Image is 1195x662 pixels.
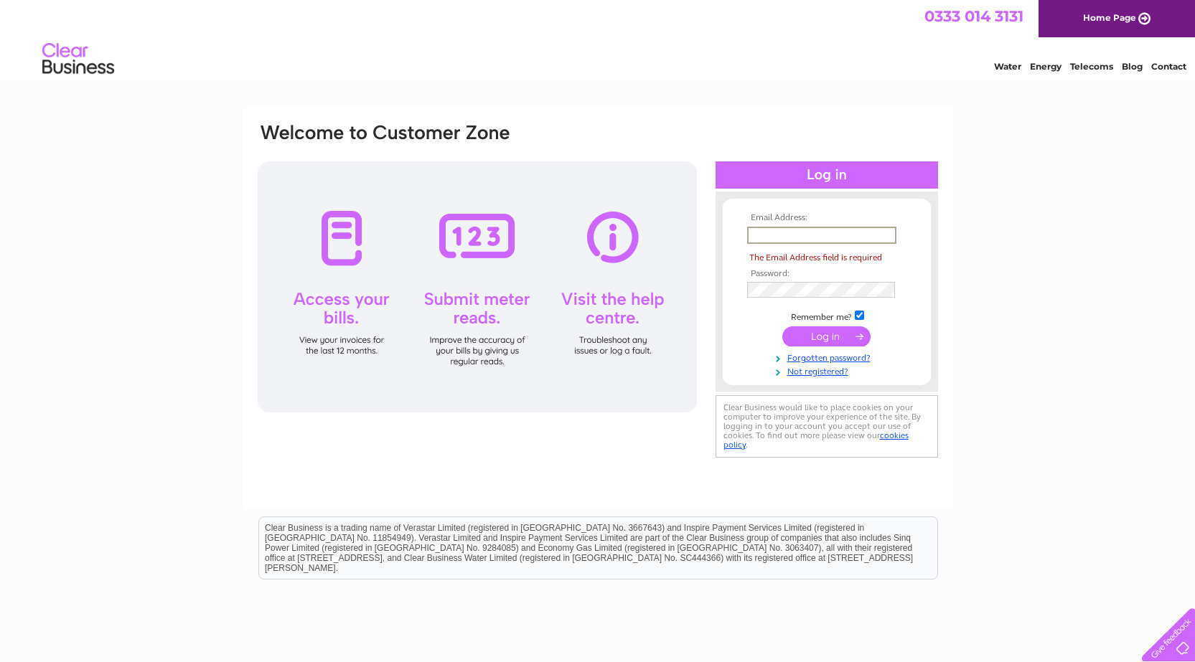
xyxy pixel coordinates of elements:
[1030,61,1062,72] a: Energy
[1070,61,1113,72] a: Telecoms
[994,61,1021,72] a: Water
[42,37,115,81] img: logo.png
[782,326,871,346] input: Submit
[1122,61,1143,72] a: Blog
[1151,61,1186,72] a: Contact
[744,213,910,223] th: Email Address:
[259,8,937,70] div: Clear Business is a trading name of Verastar Limited (registered in [GEOGRAPHIC_DATA] No. 3667643...
[747,350,910,364] a: Forgotten password?
[747,364,910,377] a: Not registered?
[744,308,910,323] td: Remember me?
[749,252,882,263] span: The Email Address field is required
[723,430,909,450] a: cookies policy
[744,269,910,279] th: Password:
[716,395,938,458] div: Clear Business would like to place cookies on your computer to improve your experience of the sit...
[924,7,1023,25] a: 0333 014 3131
